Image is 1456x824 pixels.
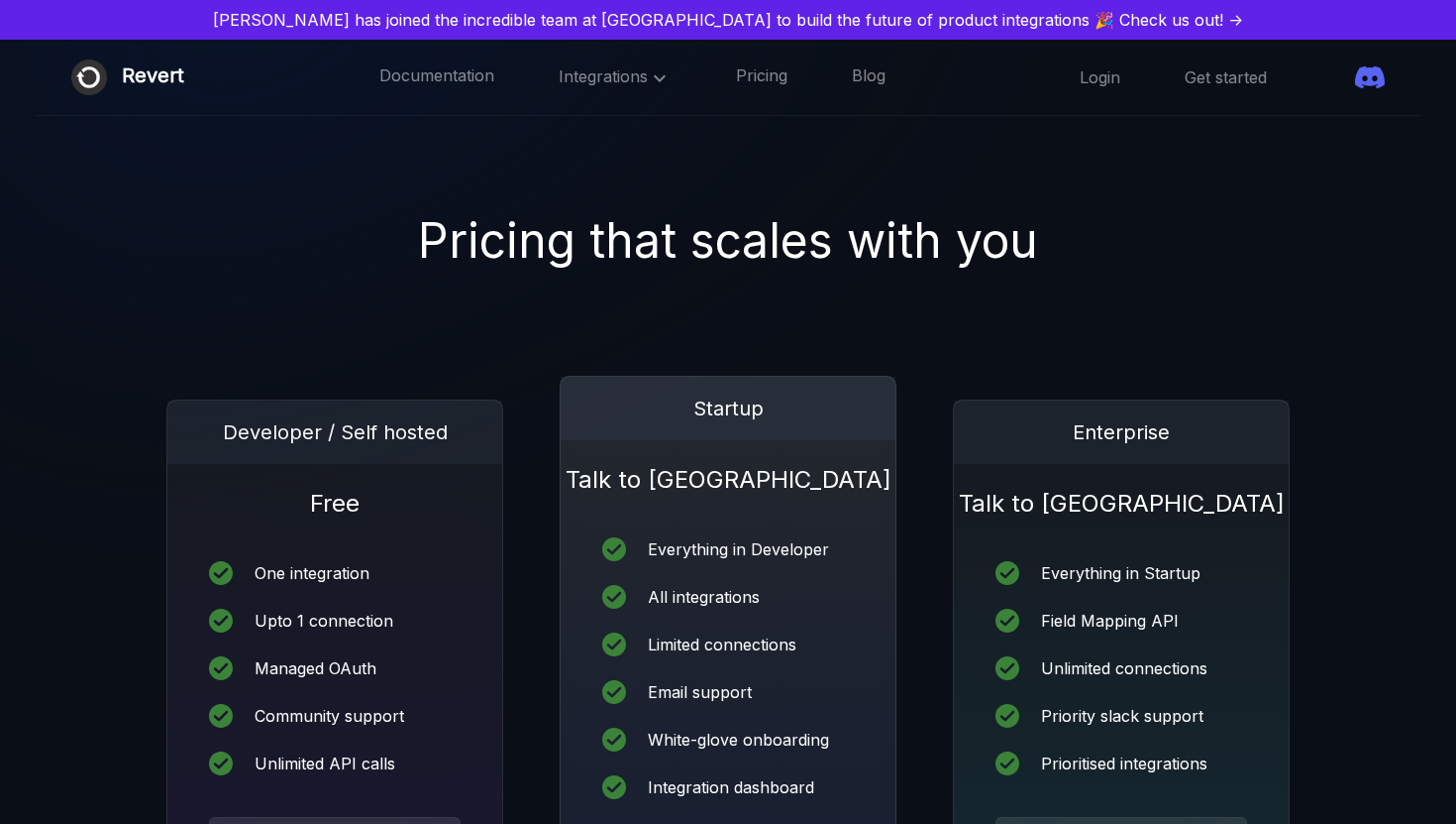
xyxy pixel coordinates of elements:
div: Prioritised integrations [1041,756,1207,771]
div: Priority slack support [1041,708,1203,724]
h1: Talk to [GEOGRAPHIC_DATA] [561,440,895,496]
img: icon [602,775,626,799]
div: Revert [122,59,184,95]
div: Unlimited connections [1041,660,1207,676]
div: Enterprise [954,401,1289,464]
a: Pricing [736,64,787,90]
img: icon [209,561,233,585]
h1: Free [167,464,502,520]
a: Login [1080,66,1120,88]
img: Revert logo [71,59,107,95]
img: icon [602,633,626,656]
img: icon [995,609,1019,633]
div: White-glove onboarding [648,732,829,748]
img: icon [602,680,626,704]
div: One integration [255,565,369,581]
a: Get started [1185,66,1267,88]
img: icon [209,609,233,633]
div: Upto 1 connection [255,613,393,629]
a: Documentation [379,64,494,90]
div: Unlimited API calls [255,756,395,771]
a: Blog [852,64,885,90]
div: Startup [561,377,895,440]
img: icon [602,537,626,561]
div: Everything in Startup [1041,565,1200,581]
img: icon [995,704,1019,728]
div: Everything in Developer [648,541,829,557]
div: Integration dashboard [648,779,814,795]
img: icon [209,656,233,680]
img: icon [602,728,626,752]
span: Integrations [559,66,672,86]
h1: Talk to [GEOGRAPHIC_DATA] [954,464,1289,520]
img: icon [995,561,1019,585]
div: All integrations [648,589,760,605]
a: [PERSON_NAME] has joined the incredible team at [GEOGRAPHIC_DATA] to build the future of product ... [8,8,1448,32]
div: Managed OAuth [255,660,376,676]
img: icon [995,752,1019,775]
div: Field Mapping API [1041,613,1179,629]
div: Email support [648,684,752,700]
img: icon [209,752,233,775]
div: Community support [255,708,404,724]
img: icon [209,704,233,728]
div: Limited connections [648,637,796,652]
img: icon [602,585,626,609]
img: icon [995,656,1019,680]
